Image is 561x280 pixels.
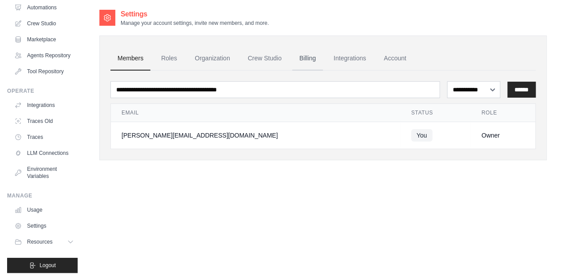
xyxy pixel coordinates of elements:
[7,192,78,199] div: Manage
[7,87,78,95] div: Operate
[471,104,535,122] th: Role
[39,262,56,269] span: Logout
[121,9,269,20] h2: Settings
[188,47,237,71] a: Organization
[11,146,78,160] a: LLM Connections
[400,104,471,122] th: Status
[326,47,373,71] a: Integrations
[7,258,78,273] button: Logout
[121,20,269,27] p: Manage your account settings, invite new members, and more.
[241,47,289,71] a: Crew Studio
[154,47,184,71] a: Roles
[11,219,78,233] a: Settings
[11,130,78,144] a: Traces
[377,47,413,71] a: Account
[11,64,78,79] a: Tool Repository
[11,235,78,249] button: Resources
[11,16,78,31] a: Crew Studio
[411,129,432,142] span: You
[111,104,400,122] th: Email
[11,98,78,112] a: Integrations
[11,162,78,183] a: Environment Variables
[110,47,150,71] a: Members
[11,32,78,47] a: Marketplace
[11,0,78,15] a: Automations
[11,203,78,217] a: Usage
[11,48,78,63] a: Agents Repository
[481,131,525,140] div: Owner
[122,131,390,140] div: [PERSON_NAME][EMAIL_ADDRESS][DOMAIN_NAME]
[11,114,78,128] a: Traces Old
[292,47,323,71] a: Billing
[27,238,52,245] span: Resources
